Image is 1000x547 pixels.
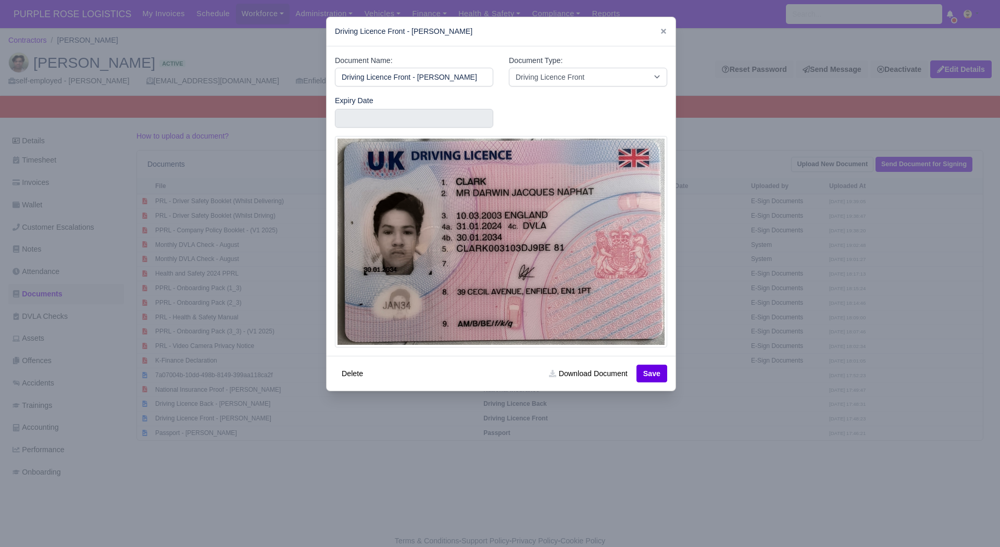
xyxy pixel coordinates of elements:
[335,365,370,382] button: Delete
[509,55,562,67] label: Document Type:
[335,95,373,107] label: Expiry Date
[542,365,634,382] a: Download Document
[327,17,676,46] div: Driving Licence Front - [PERSON_NAME]
[335,55,393,67] label: Document Name:
[948,497,1000,547] iframe: Chat Widget
[636,365,667,382] button: Save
